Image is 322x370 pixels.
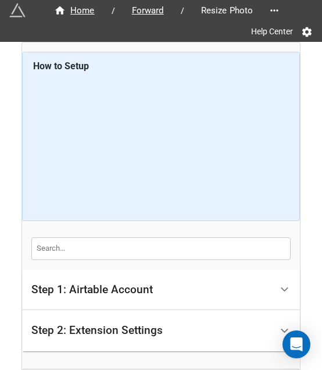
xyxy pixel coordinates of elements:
b: How to Setup [33,61,89,72]
div: Step 1: Airtable Account [31,284,153,296]
div: Step 2: Extension Settings [31,325,163,336]
iframe: How to Resize Images on Airtable in Bulk! [33,77,289,211]
span: Resize Photo [194,4,260,17]
a: Home [42,3,107,17]
div: Step 1: Airtable Account [22,269,300,311]
a: Forward [120,3,176,17]
img: miniextensions-icon.73ae0678.png [9,2,26,19]
a: Help Center [243,21,301,42]
div: Home [54,4,95,17]
input: Search... [31,237,291,259]
li: / [181,5,184,17]
nav: breadcrumb [42,3,265,17]
div: Step 2: Extension Settings [22,310,300,351]
span: Forward [125,4,171,17]
li: / [112,5,115,17]
div: Open Intercom Messenger [282,330,310,358]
